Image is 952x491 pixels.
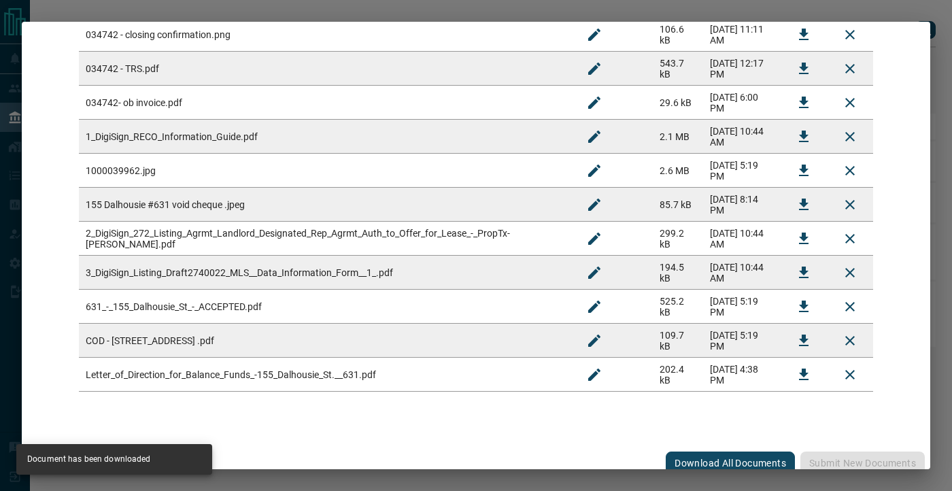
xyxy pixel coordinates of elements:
[578,18,611,51] button: Rename
[703,120,781,154] td: [DATE] 10:44 AM
[653,18,703,52] td: 106.6 kB
[578,188,611,221] button: Rename
[578,222,611,255] button: Rename
[834,222,866,255] button: Remove File
[834,256,866,289] button: Remove File
[79,290,571,324] td: 631_-_155_Dalhousie_St_-_ACCEPTED.pdf
[79,86,571,120] td: 034742- ob invoice.pdf
[703,324,781,358] td: [DATE] 5:19 PM
[834,120,866,153] button: Remove File
[653,86,703,120] td: 29.6 kB
[787,188,820,221] button: Download
[834,86,866,119] button: Remove File
[834,18,866,51] button: Remove File
[578,86,611,119] button: Rename
[79,188,571,222] td: 155 Dalhousie #631 void cheque .jpeg
[578,324,611,357] button: Rename
[787,256,820,289] button: Download
[703,290,781,324] td: [DATE] 5:19 PM
[653,188,703,222] td: 85.7 kB
[787,86,820,119] button: Download
[578,52,611,85] button: Rename
[703,154,781,188] td: [DATE] 5:19 PM
[666,452,795,475] button: Download All Documents
[653,256,703,290] td: 194.5 kB
[653,52,703,86] td: 543.7 kB
[703,222,781,256] td: [DATE] 10:44 AM
[653,154,703,188] td: 2.6 MB
[79,222,571,256] td: 2_DigiSign_272_Listing_Agrmt_Landlord_Designated_Rep_Agrmt_Auth_to_Offer_for_Lease_-_PropTx-[PERS...
[787,52,820,85] button: Download
[578,358,611,391] button: Rename
[653,222,703,256] td: 299.2 kB
[703,86,781,120] td: [DATE] 6:00 PM
[787,18,820,51] button: Download
[27,448,151,471] div: Document has been downloaded
[703,256,781,290] td: [DATE] 10:44 AM
[703,18,781,52] td: [DATE] 11:11 AM
[578,256,611,289] button: Rename
[703,188,781,222] td: [DATE] 8:14 PM
[834,290,866,323] button: Remove File
[787,154,820,187] button: Download
[578,154,611,187] button: Rename
[653,290,703,324] td: 525.2 kB
[703,358,781,392] td: [DATE] 4:38 PM
[79,120,571,154] td: 1_DigiSign_RECO_Information_Guide.pdf
[834,188,866,221] button: Remove File
[787,222,820,255] button: Download
[79,358,571,392] td: Letter_of_Direction_for_Balance_Funds_-155_Dalhousie_St.__631.pdf
[578,290,611,323] button: Rename
[834,154,866,187] button: Remove File
[578,120,611,153] button: Rename
[79,52,571,86] td: 034742 - TRS.pdf
[787,120,820,153] button: Download
[653,358,703,392] td: 202.4 kB
[834,324,866,357] button: Remove File
[787,324,820,357] button: Download
[787,358,820,391] button: Download
[834,52,866,85] button: Remove File
[79,256,571,290] td: 3_DigiSign_Listing_Draft2740022_MLS__Data_Information_Form__1_.pdf
[703,52,781,86] td: [DATE] 12:17 PM
[653,324,703,358] td: 109.7 kB
[79,154,571,188] td: 1000039962.jpg
[787,290,820,323] button: Download
[653,120,703,154] td: 2.1 MB
[79,18,571,52] td: 034742 - closing confirmation.png
[834,358,866,391] button: Remove File
[79,324,571,358] td: COD - [STREET_ADDRESS] .pdf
